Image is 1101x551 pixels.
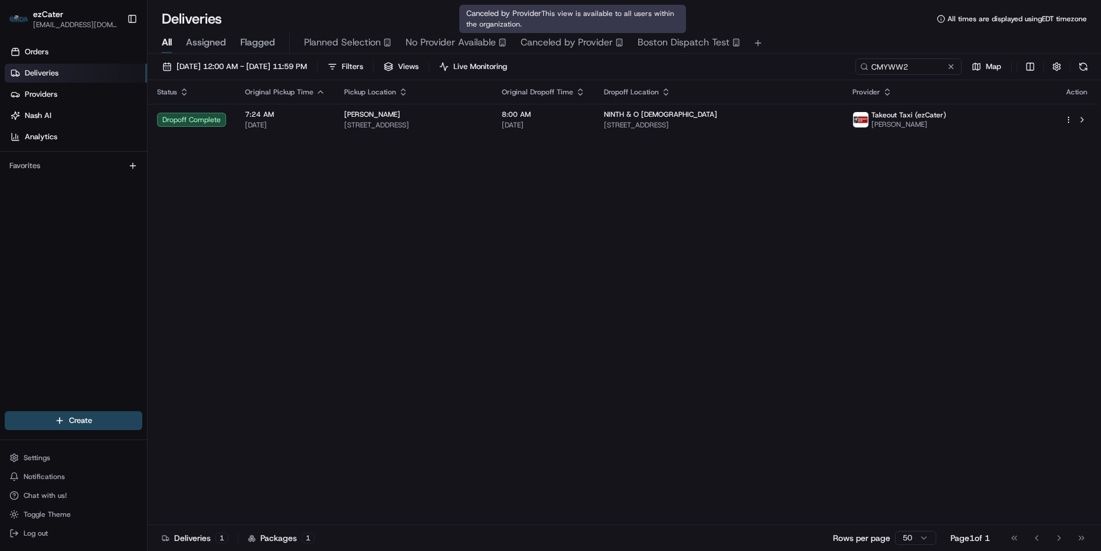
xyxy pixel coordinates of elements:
[162,532,228,544] div: Deliveries
[344,120,483,130] span: [STREET_ADDRESS]
[5,127,147,146] a: Analytics
[5,411,142,430] button: Create
[215,533,228,543] div: 1
[248,532,315,544] div: Packages
[5,42,147,61] a: Orders
[950,532,990,544] div: Page 1 of 1
[344,110,400,119] span: [PERSON_NAME]
[853,112,868,127] img: w8AST-1LHTqH2U9y-T1wjPW057DPfhVPr_mtwyTN8Nrd0yBsm6DWIBh-yRWziR2vF5tX=w240-h480-rw
[24,472,65,481] span: Notifications
[5,85,147,104] a: Providers
[177,61,307,72] span: [DATE] 12:00 AM - [DATE] 11:59 PM
[466,9,674,29] span: This view is available to all users within the organization.
[24,510,71,519] span: Toggle Theme
[1064,87,1089,97] div: Action
[302,533,315,543] div: 1
[245,120,325,130] span: [DATE]
[25,89,57,100] span: Providers
[5,468,142,485] button: Notifications
[5,506,142,523] button: Toggle Theme
[24,529,48,538] span: Log out
[434,58,512,75] button: Live Monitoring
[162,9,222,28] h1: Deliveries
[604,120,834,130] span: [STREET_ADDRESS]
[833,532,890,544] p: Rows per page
[25,47,48,57] span: Orders
[5,525,142,542] button: Log out
[986,61,1001,72] span: Map
[966,58,1007,75] button: Map
[638,35,730,50] span: Boston Dispatch Test
[5,5,122,33] button: ezCaterezCater[EMAIL_ADDRESS][DOMAIN_NAME]
[245,110,325,119] span: 7:24 AM
[378,58,424,75] button: Views
[604,110,717,119] span: NINTH & O [DEMOGRAPHIC_DATA]
[33,8,63,20] button: ezCater
[24,491,67,500] span: Chat with us!
[69,415,92,426] span: Create
[871,120,946,129] span: [PERSON_NAME]
[25,68,58,78] span: Deliveries
[322,58,368,75] button: Filters
[24,453,50,463] span: Settings
[5,450,142,466] button: Settings
[25,132,57,142] span: Analytics
[855,58,962,75] input: Type to search
[502,87,573,97] span: Original Dropoff Time
[398,61,419,72] span: Views
[25,110,51,121] span: Nash AI
[342,61,363,72] span: Filters
[521,35,613,50] span: Canceled by Provider
[5,106,147,125] a: Nash AI
[33,20,117,29] button: [EMAIL_ADDRESS][DOMAIN_NAME]
[344,87,396,97] span: Pickup Location
[871,110,946,120] span: Takeout Taxi (ezCater)
[245,87,313,97] span: Original Pickup Time
[157,58,312,75] button: [DATE] 12:00 AM - [DATE] 11:59 PM
[304,35,381,50] span: Planned Selection
[5,487,142,504] button: Chat with us!
[5,156,142,175] div: Favorites
[406,35,496,50] span: No Provider Available
[502,110,585,119] span: 8:00 AM
[5,64,147,83] a: Deliveries
[186,35,226,50] span: Assigned
[604,87,659,97] span: Dropoff Location
[9,15,28,23] img: ezCater
[453,61,507,72] span: Live Monitoring
[852,87,880,97] span: Provider
[162,35,172,50] span: All
[157,87,177,97] span: Status
[502,120,585,130] span: [DATE]
[948,14,1087,24] span: All times are displayed using EDT timezone
[1075,58,1092,75] button: Refresh
[240,35,275,50] span: Flagged
[459,5,686,33] div: Canceled by Provider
